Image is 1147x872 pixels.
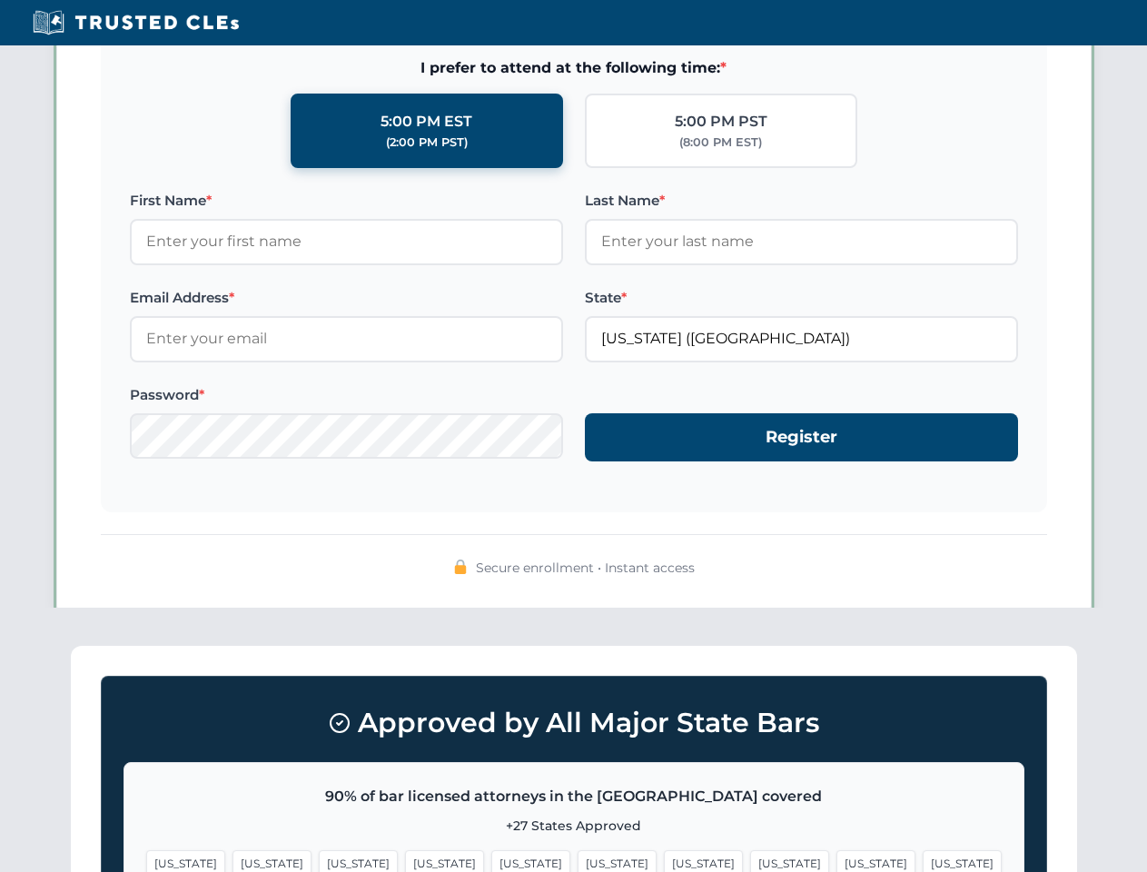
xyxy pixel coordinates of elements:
[130,219,563,264] input: Enter your first name
[130,384,563,406] label: Password
[381,110,472,134] div: 5:00 PM EST
[130,287,563,309] label: Email Address
[585,413,1018,461] button: Register
[476,558,695,578] span: Secure enrollment • Instant access
[130,56,1018,80] span: I prefer to attend at the following time:
[585,219,1018,264] input: Enter your last name
[146,785,1002,808] p: 90% of bar licensed attorneys in the [GEOGRAPHIC_DATA] covered
[146,816,1002,836] p: +27 States Approved
[679,134,762,152] div: (8:00 PM EST)
[585,190,1018,212] label: Last Name
[675,110,767,134] div: 5:00 PM PST
[386,134,468,152] div: (2:00 PM PST)
[124,699,1024,748] h3: Approved by All Major State Bars
[585,287,1018,309] label: State
[130,190,563,212] label: First Name
[27,9,244,36] img: Trusted CLEs
[453,560,468,574] img: 🔒
[585,316,1018,362] input: Florida (FL)
[130,316,563,362] input: Enter your email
